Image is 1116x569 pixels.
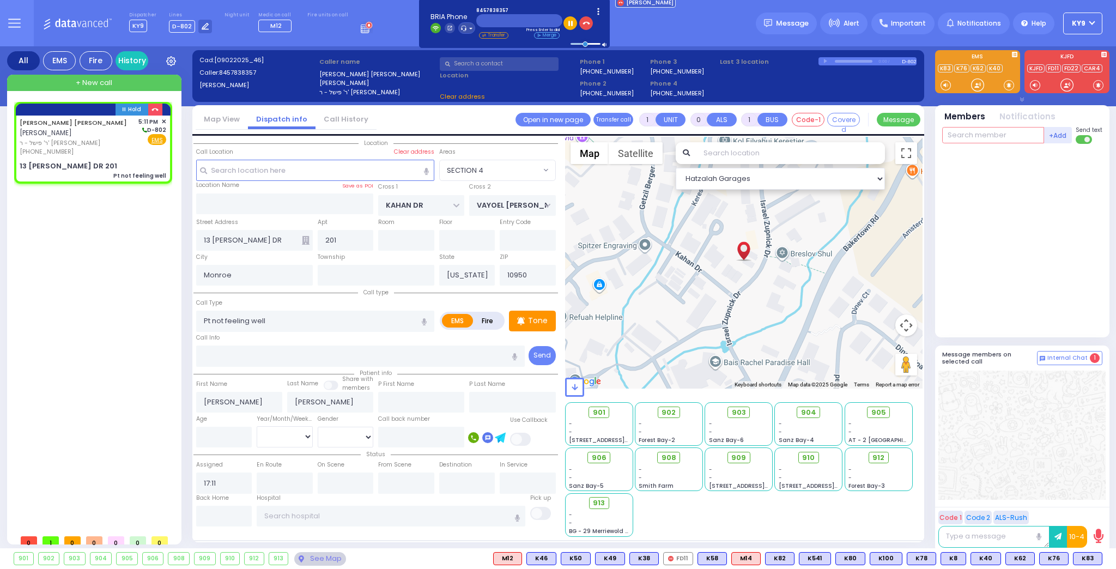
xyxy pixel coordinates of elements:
button: Send [529,346,556,365]
label: Location Name [196,181,239,190]
span: - [709,465,712,474]
label: Destination [439,461,472,469]
span: Clear address [440,92,485,101]
span: [PERSON_NAME] [20,128,72,137]
input: Search hospital [257,506,525,526]
img: message.svg [764,19,772,27]
a: Dispatch info [248,114,316,124]
span: 0 [64,536,81,544]
input: Search location [696,142,885,164]
label: Pick up [530,494,551,503]
div: Press Enter to dial [476,27,562,32]
div: D-802 [902,57,917,65]
label: Township [318,253,345,262]
div: 901 [14,553,33,565]
span: 913 [593,498,605,509]
span: 0 [86,536,102,544]
span: 901 [593,407,605,418]
button: BUS [757,113,787,126]
span: Sanz Bay-5 [569,482,604,490]
div: 902 [39,553,59,565]
span: - [569,519,572,527]
div: BLS [907,552,936,565]
div: K50 [561,552,591,565]
a: K62 [971,64,986,72]
span: 5:11 PM [138,118,158,126]
div: 913 [269,553,288,565]
label: Call Info [196,334,220,342]
label: [PERSON_NAME] [PERSON_NAME] [319,70,436,79]
label: En Route [257,461,282,469]
span: Message [776,18,809,29]
span: Phone 2 [580,79,646,88]
label: [PHONE_NUMBER] [580,89,634,97]
div: MOSHE JOSEPH FRIEDMAN [734,230,753,263]
label: Age [196,415,207,423]
div: M14 [731,552,761,565]
label: Last Name [287,379,318,388]
label: [PERSON_NAME] [319,78,436,88]
label: [PHONE_NUMBER] [580,67,634,75]
div: FD11 [663,552,693,565]
label: P Last Name [469,380,505,389]
label: Fire [472,314,503,328]
button: Members [944,111,985,123]
span: - [639,420,642,428]
span: - [569,474,572,482]
a: FD11 [1046,64,1061,72]
label: [PERSON_NAME] [199,81,316,90]
label: Cad: [199,56,316,65]
div: K46 [526,552,556,565]
div: 904 [90,553,112,565]
label: Cross 2 [469,183,491,191]
span: 912 [872,452,884,463]
span: Phone 4 [650,79,717,88]
span: - [709,428,712,436]
button: Map camera controls [895,314,917,336]
div: K83 [1073,552,1102,565]
label: Apt [318,218,327,227]
button: Notifications [999,111,1056,123]
label: Last 3 location [720,57,818,66]
div: ALS [731,552,761,565]
a: K83 [938,64,953,72]
div: K78 [907,552,936,565]
span: 0 [21,536,37,544]
button: UNIT [656,113,686,126]
span: Phone 1 [580,57,646,66]
div: 905 [117,553,137,565]
a: [PERSON_NAME] [PERSON_NAME] [20,118,127,127]
button: Message [877,113,920,126]
button: Covered [827,113,860,126]
span: [09022025_46] [214,56,264,64]
span: - [569,511,572,519]
div: EMS [43,51,76,70]
span: + New call [76,77,112,88]
span: - [779,465,782,474]
span: 910 [802,452,815,463]
button: Transfer call [593,113,633,126]
button: Toggle fullscreen view [895,142,917,164]
img: Google [568,374,604,389]
span: Notifications [957,19,1001,28]
label: Medic on call [258,12,295,19]
label: Gender [318,415,338,423]
div: Year/Month/Week/Day [257,415,313,423]
span: Help [1032,19,1046,28]
div: K62 [1005,552,1035,565]
label: City [196,253,208,262]
label: Clear address [394,148,434,156]
div: K8 [941,552,966,565]
div: Fire [80,51,112,70]
span: - [709,474,712,482]
span: M12 [270,21,282,30]
span: - [569,428,572,436]
label: State [439,253,454,262]
button: Internal Chat 1 [1037,351,1102,365]
img: red-radio-icon.svg [668,556,674,561]
span: Forest Bay-3 [848,482,885,490]
button: Drag Pegman onto the map to open Street View [895,354,917,376]
span: - [639,474,642,482]
span: D-802 [169,20,195,33]
span: SECTION 4 [440,160,541,180]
